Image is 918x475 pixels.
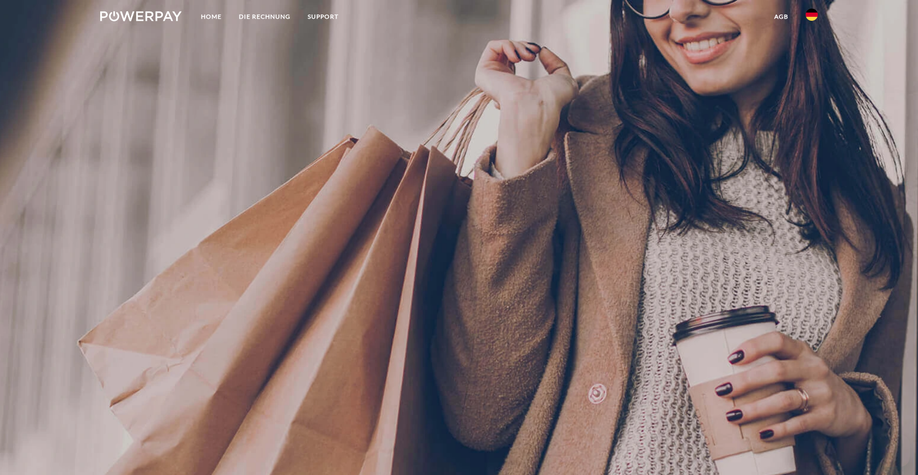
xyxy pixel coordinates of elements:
iframe: Schaltfläche zum Öffnen des Messaging-Fensters [878,434,910,467]
img: logo-powerpay-white.svg [100,11,182,21]
img: de [806,9,818,21]
a: SUPPORT [299,8,347,26]
a: DIE RECHNUNG [230,8,299,26]
a: agb [766,8,797,26]
a: Home [192,8,230,26]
